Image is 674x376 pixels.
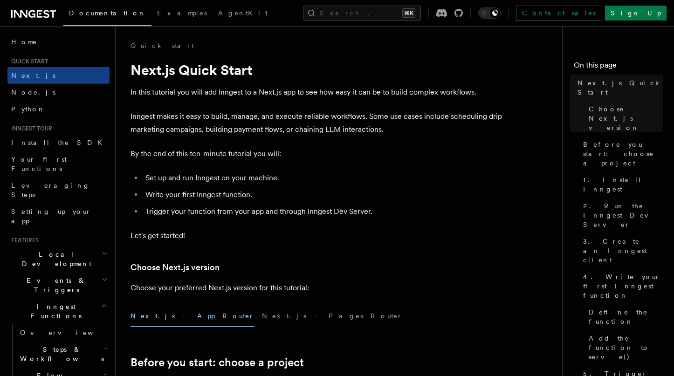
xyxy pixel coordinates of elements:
a: Before you start: choose a project [131,356,304,369]
span: Events & Triggers [7,276,102,294]
span: Local Development [7,250,102,268]
button: Events & Triggers [7,272,110,298]
a: AgentKit [213,3,273,25]
button: Steps & Workflows [16,341,110,367]
span: Home [11,37,37,47]
span: Next.js [11,72,55,79]
span: Leveraging Steps [11,182,90,198]
span: Your first Functions [11,156,67,172]
kbd: ⌘K [402,8,415,18]
span: Before you start: choose a project [583,140,663,168]
span: Next.js Quick Start [578,78,663,97]
span: Inngest tour [7,125,52,132]
span: Python [11,105,45,113]
h4: On this page [574,60,663,75]
a: Examples [151,3,213,25]
p: In this tutorial you will add Inngest to a Next.js app to see how easy it can be to build complex... [131,86,503,99]
a: Python [7,101,110,117]
p: Choose your preferred Next.js version for this tutorial: [131,281,503,294]
a: Before you start: choose a project [579,136,663,171]
p: Let's get started! [131,229,503,242]
li: Set up and run Inngest on your machine. [143,171,503,185]
button: Toggle dark mode [478,7,501,19]
a: Next.js Quick Start [574,75,663,101]
a: Add the function to serve() [585,330,663,365]
button: Inngest Functions [7,298,110,324]
h1: Next.js Quick Start [131,62,503,78]
span: Define the function [589,308,663,326]
button: Local Development [7,246,110,272]
a: Choose Next.js version [131,261,220,274]
a: 3. Create an Inngest client [579,233,663,268]
a: Contact sales [516,6,601,21]
span: 4. Write your first Inngest function [583,272,663,300]
span: 2. Run the Inngest Dev Server [583,201,663,229]
span: Choose Next.js version [589,104,663,132]
span: Examples [157,9,207,17]
li: Write your first Inngest function. [143,188,503,201]
a: Documentation [63,3,151,26]
a: Install the SDK [7,134,110,151]
a: Home [7,34,110,50]
a: Quick start [131,41,194,50]
span: Documentation [69,9,146,17]
span: Steps & Workflows [16,345,104,363]
a: Your first Functions [7,151,110,177]
span: 1. Install Inngest [583,175,663,194]
span: Overview [20,329,116,336]
a: Next.js [7,67,110,84]
span: Add the function to serve() [589,334,663,362]
a: Leveraging Steps [7,177,110,203]
a: 4. Write your first Inngest function [579,268,663,304]
a: Overview [16,324,110,341]
a: 1. Install Inngest [579,171,663,198]
span: Inngest Functions [7,302,101,321]
span: 3. Create an Inngest client [583,237,663,265]
button: Search...⌘K [303,6,421,21]
a: Setting up your app [7,203,110,229]
a: Node.js [7,84,110,101]
span: Node.js [11,89,55,96]
li: Trigger your function from your app and through Inngest Dev Server. [143,205,503,218]
p: Inngest makes it easy to build, manage, and execute reliable workflows. Some use cases include sc... [131,110,503,136]
span: Install the SDK [11,139,108,146]
span: Features [7,237,39,244]
span: Setting up your app [11,208,91,225]
span: Quick start [7,58,48,65]
a: Define the function [585,304,663,330]
button: Next.js - Pages Router [262,306,403,327]
a: Choose Next.js version [585,101,663,136]
button: Next.js - App Router [131,306,254,327]
a: Sign Up [605,6,667,21]
p: By the end of this ten-minute tutorial you will: [131,147,503,160]
span: AgentKit [218,9,268,17]
a: 2. Run the Inngest Dev Server [579,198,663,233]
